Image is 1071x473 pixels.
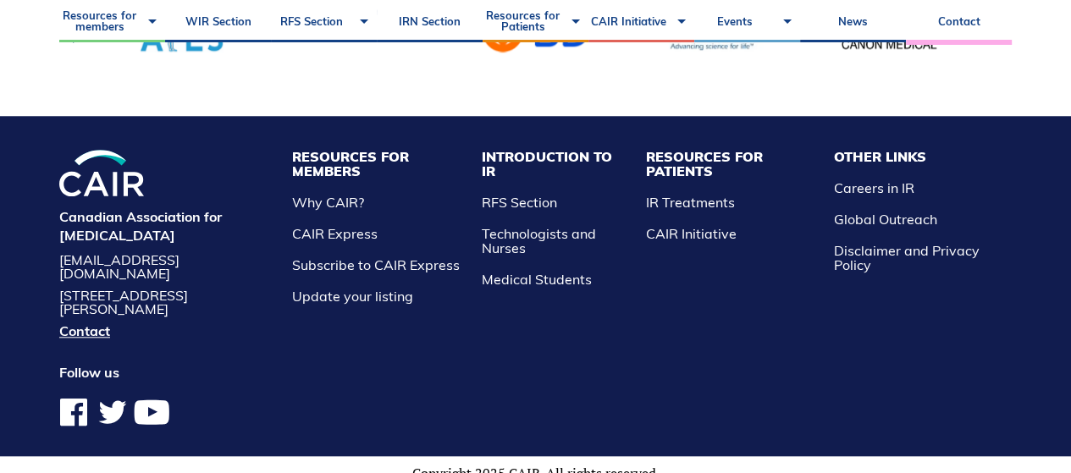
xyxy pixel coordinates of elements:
[59,324,275,338] a: Contact
[59,150,144,196] img: CIRA
[292,225,378,242] a: CAIR Express
[292,194,364,211] a: Why CAIR?
[834,179,914,196] a: Careers in IR
[482,271,592,288] a: Medical Students
[646,225,737,242] a: CAIR Initiative
[59,253,275,280] a: [EMAIL_ADDRESS][DOMAIN_NAME]
[482,194,557,211] a: RFS Section
[292,256,460,273] a: Subscribe to CAIR Express
[59,289,275,316] address: [STREET_ADDRESS][PERSON_NAME]
[59,207,275,245] h4: Canadian Association for [MEDICAL_DATA]
[482,225,596,256] a: Technologists and Nurses
[834,211,937,228] a: Global Outreach
[59,363,275,382] h4: Follow us
[646,194,735,211] a: IR Treatments
[292,288,413,305] a: Update your listing
[834,242,980,273] a: Disclaimer and Privacy Policy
